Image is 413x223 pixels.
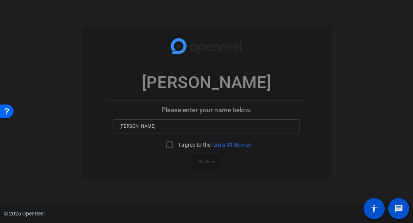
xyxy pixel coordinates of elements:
[120,122,294,131] input: Enter your name
[107,101,306,119] p: Please enter your name below.
[370,204,379,213] mat-icon: accessibility
[177,141,251,149] label: I agree to the
[394,204,403,213] mat-icon: message
[210,142,251,148] a: Terms Of Service
[142,70,271,95] p: [PERSON_NAME]
[169,34,244,59] img: company-logo
[4,210,45,218] div: © 2025 OpenReel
